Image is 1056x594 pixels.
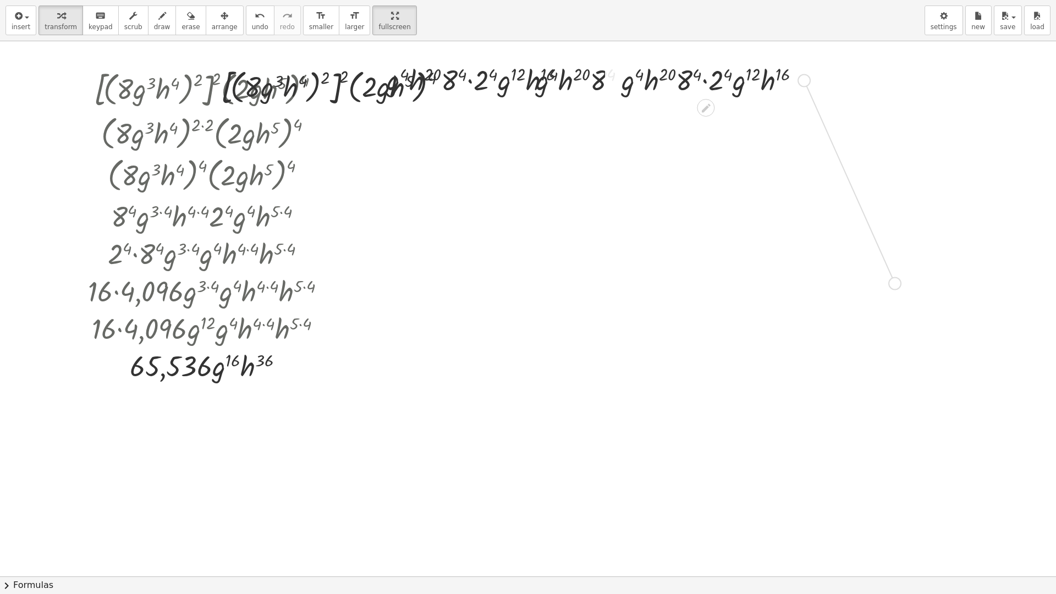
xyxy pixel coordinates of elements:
[378,23,410,31] span: fullscreen
[316,9,326,23] i: format_size
[280,23,295,31] span: redo
[931,23,957,31] span: settings
[182,23,200,31] span: erase
[5,5,36,35] button: insert
[95,9,106,23] i: keyboard
[148,5,177,35] button: draw
[45,23,77,31] span: transform
[372,5,416,35] button: fullscreen
[82,5,119,35] button: keyboardkeypad
[246,5,274,35] button: undoundo
[38,5,83,35] button: transform
[349,9,360,23] i: format_size
[252,23,268,31] span: undo
[274,5,301,35] button: redoredo
[175,5,206,35] button: erase
[309,23,333,31] span: smaller
[994,5,1022,35] button: save
[12,23,30,31] span: insert
[1000,23,1015,31] span: save
[303,5,339,35] button: format_sizesmaller
[154,23,170,31] span: draw
[118,5,148,35] button: scrub
[345,23,364,31] span: larger
[1024,5,1050,35] button: load
[124,23,142,31] span: scrub
[89,23,113,31] span: keypad
[925,5,963,35] button: settings
[206,5,244,35] button: arrange
[212,23,238,31] span: arrange
[255,9,265,23] i: undo
[282,9,293,23] i: redo
[697,99,714,117] div: Edit math
[1030,23,1044,31] span: load
[339,5,370,35] button: format_sizelarger
[965,5,992,35] button: new
[971,23,985,31] span: new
